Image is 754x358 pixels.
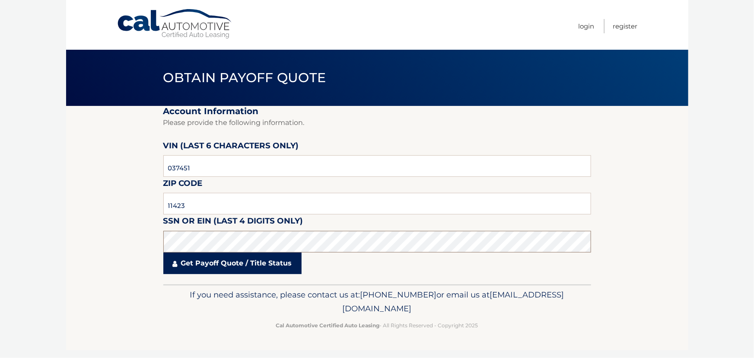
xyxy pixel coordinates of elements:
[276,322,380,329] strong: Cal Automotive Certified Auto Leasing
[163,214,303,230] label: SSN or EIN (last 4 digits only)
[163,139,299,155] label: VIN (last 6 characters only)
[360,290,437,300] span: [PHONE_NUMBER]
[579,19,595,33] a: Login
[117,9,233,39] a: Cal Automotive
[163,177,203,193] label: Zip Code
[163,117,591,129] p: Please provide the following information.
[169,321,585,330] p: - All Rights Reserved - Copyright 2025
[163,70,326,86] span: Obtain Payoff Quote
[163,253,302,274] a: Get Payoff Quote / Title Status
[163,106,591,117] h2: Account Information
[613,19,638,33] a: Register
[169,288,585,316] p: If you need assistance, please contact us at: or email us at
